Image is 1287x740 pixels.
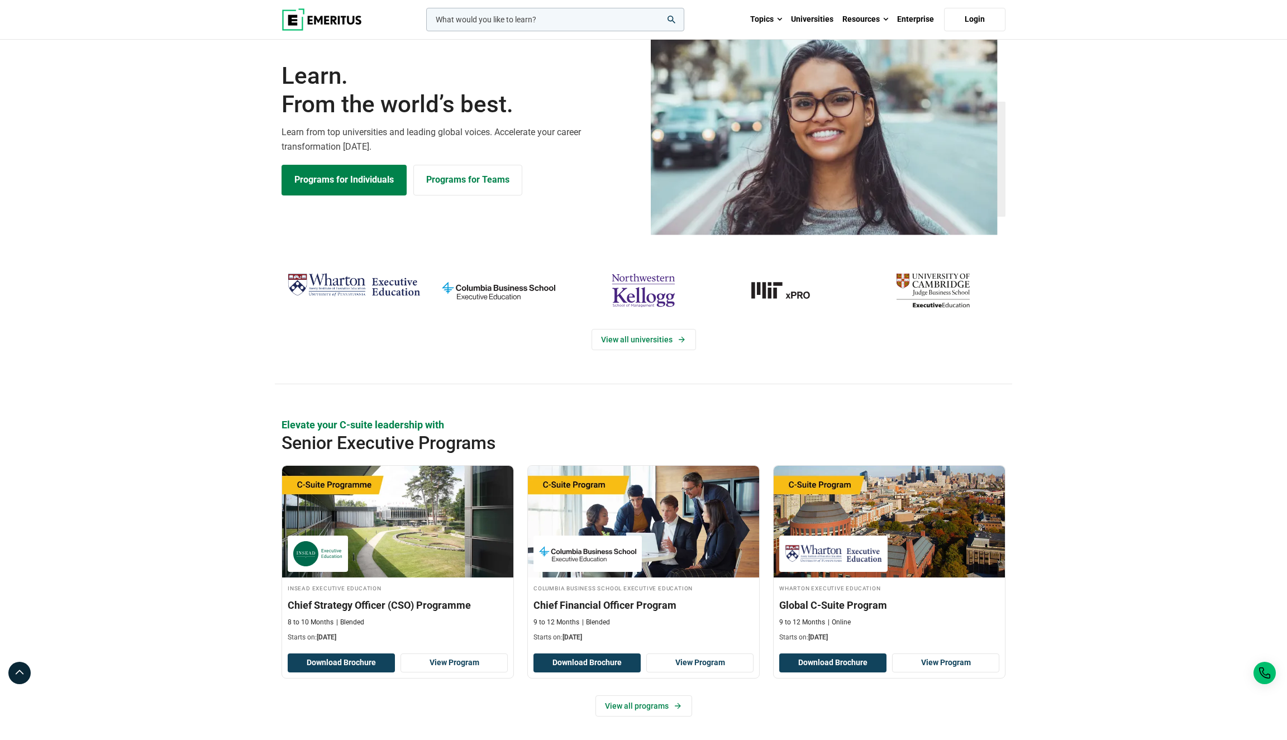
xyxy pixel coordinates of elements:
[892,653,999,672] a: View Program
[426,8,684,31] input: woocommerce-product-search-field-0
[774,466,1005,648] a: Leadership Course by Wharton Executive Education - December 17, 2025 Wharton Executive Education ...
[528,466,759,648] a: Finance Course by Columbia Business School Executive Education - December 8, 2025 Columbia Busine...
[533,583,754,593] h4: Columbia Business School Executive Education
[533,618,579,627] p: 9 to 12 Months
[779,583,999,593] h4: Wharton Executive Education
[282,165,407,195] a: Explore Programs
[282,418,1005,432] p: Elevate your C-suite leadership with
[528,466,759,577] img: Chief Financial Officer Program | Online Finance Course
[651,30,998,235] img: Learn from the world's best
[808,633,828,641] span: [DATE]
[533,598,754,612] h3: Chief Financial Officer Program
[533,633,754,642] p: Starts on:
[944,8,1005,31] a: Login
[432,269,565,312] img: columbia-business-school
[722,269,855,312] img: MIT xPRO
[722,269,855,312] a: MIT-xPRO
[576,269,710,312] img: northwestern-kellogg
[288,653,395,672] button: Download Brochure
[288,583,508,593] h4: INSEAD Executive Education
[539,541,636,566] img: Columbia Business School Executive Education
[779,633,999,642] p: Starts on:
[282,62,637,118] h1: Learn.
[287,269,421,302] img: Wharton Executive Education
[282,125,637,154] p: Learn from top universities and leading global voices. Accelerate your career transformation [DATE].
[401,653,508,672] a: View Program
[828,618,851,627] p: Online
[563,633,582,641] span: [DATE]
[288,633,508,642] p: Starts on:
[779,618,825,627] p: 9 to 12 Months
[317,633,336,641] span: [DATE]
[533,653,641,672] button: Download Brochure
[592,329,696,350] a: View Universities
[282,432,933,454] h2: Senior Executive Programs
[785,541,882,566] img: Wharton Executive Education
[293,541,342,566] img: INSEAD Executive Education
[282,466,513,648] a: Leadership Course by INSEAD Executive Education - October 14, 2025 INSEAD Executive Education INS...
[282,90,637,118] span: From the world’s best.
[413,165,522,195] a: Explore for Business
[582,618,610,627] p: Blended
[779,653,886,672] button: Download Brochure
[288,598,508,612] h3: Chief Strategy Officer (CSO) Programme
[646,653,754,672] a: View Program
[774,466,1005,577] img: Global C-Suite Program | Online Leadership Course
[336,618,364,627] p: Blended
[779,598,999,612] h3: Global C-Suite Program
[866,269,1000,312] img: cambridge-judge-business-school
[282,466,513,577] img: Chief Strategy Officer (CSO) Programme | Online Leadership Course
[595,695,692,717] a: View all programs
[288,618,333,627] p: 8 to 10 Months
